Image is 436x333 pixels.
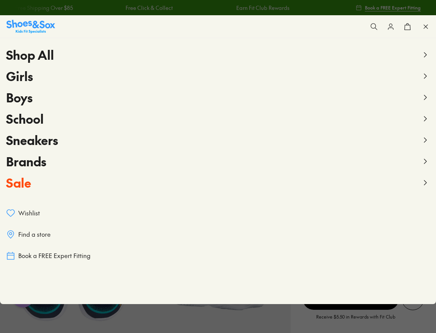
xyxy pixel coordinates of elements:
[6,110,44,127] span: School
[18,209,40,217] span: Wishlist
[6,46,54,63] span: Shop All
[4,3,27,25] button: Gorgias live chat
[6,67,33,84] span: Girls
[194,4,247,12] a: Earn Fit Club Rewards
[84,4,131,12] a: Free Click & Collect
[6,20,55,33] img: SNS_Logo_Responsive.svg
[6,245,430,266] a: Book a FREE Expert Fitting
[305,4,363,12] a: Free Shipping Over $85
[18,230,51,239] span: Find a store
[6,44,430,65] button: Shop All
[6,224,430,245] a: Find a store
[6,20,55,33] a: Shoes & Sox
[18,252,91,260] span: Book a FREE Expert Fitting
[6,153,46,170] span: Brands
[365,4,421,11] span: Book a FREE Expert Fitting
[6,129,430,151] button: Sneakers
[356,1,421,14] a: Book a FREE Expert Fitting
[316,313,395,327] p: Receive $5.50 in Rewards with Fit Club
[6,89,33,106] span: Boys
[6,172,430,193] button: Sale
[6,108,430,129] button: School
[6,87,430,108] button: Boys
[6,131,58,148] span: Sneakers
[6,202,430,224] a: Wishlist
[6,65,430,87] button: Girls
[6,174,31,191] span: Sale
[6,151,430,172] button: Brands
